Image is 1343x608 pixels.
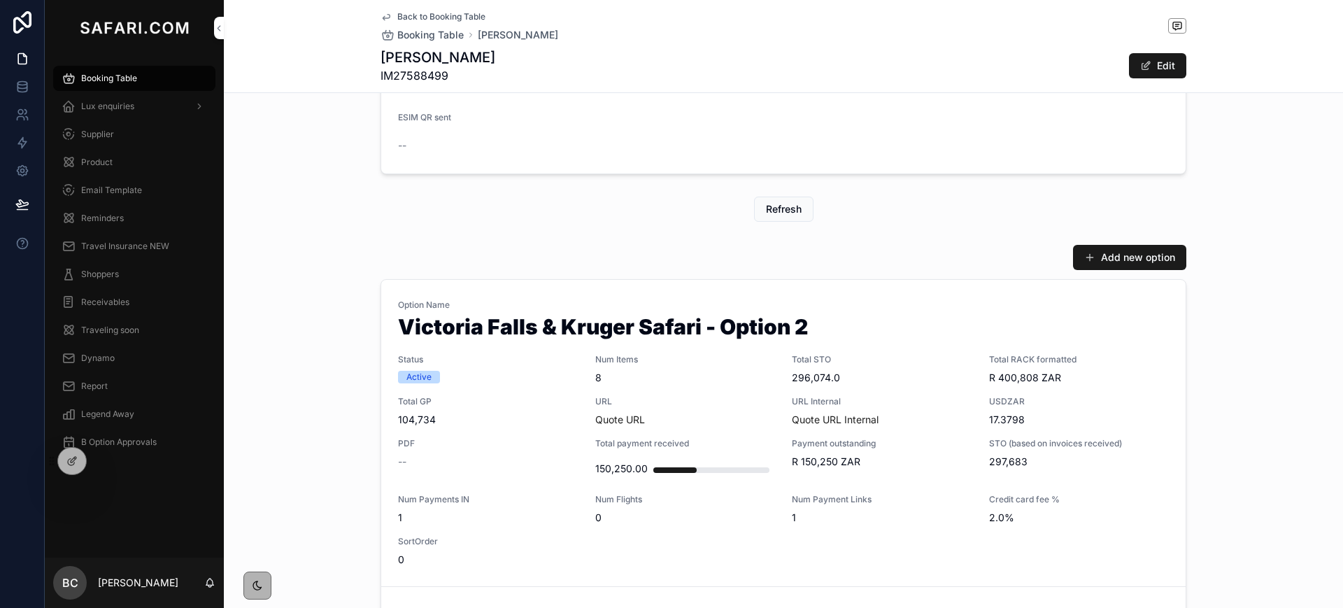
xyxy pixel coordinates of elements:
[81,73,137,84] span: Booking Table
[53,122,215,147] a: Supplier
[53,150,215,175] a: Product
[53,290,215,315] a: Receivables
[81,437,157,448] span: B Option Approvals
[81,241,169,252] span: Travel Insurance NEW
[45,56,224,473] div: scrollable content
[1129,53,1186,78] button: Edit
[397,11,485,22] span: Back to Booking Table
[595,354,776,365] span: Num Items
[989,511,1170,525] span: 2.0%
[77,17,192,39] img: App logo
[81,297,129,308] span: Receivables
[792,396,972,407] span: URL Internal
[989,354,1170,365] span: Total RACK formatted
[397,28,464,42] span: Booking Table
[381,28,464,42] a: Booking Table
[398,139,406,153] span: --
[53,178,215,203] a: Email Template
[398,299,1169,311] span: Option Name
[53,94,215,119] a: Lux enquiries
[989,371,1170,385] span: R 400,808 ZAR
[398,494,578,505] span: Num Payments IN
[62,574,78,591] span: BC
[398,112,451,122] span: ESIM QR sent
[81,213,124,224] span: Reminders
[81,353,115,364] span: Dynamo
[398,438,578,449] span: PDF
[595,413,645,425] a: Quote URL
[81,101,134,112] span: Lux enquiries
[53,318,215,343] a: Traveling soon
[398,316,1169,343] h1: Victoria Falls & Kruger Safari - Option 2
[792,494,972,505] span: Num Payment Links
[398,536,578,547] span: SortOrder
[989,413,1170,427] span: 17.3798
[754,197,813,222] button: Refresh
[478,28,558,42] a: [PERSON_NAME]
[381,48,495,67] h1: [PERSON_NAME]
[381,67,495,84] span: IM27588499
[398,553,578,567] span: 0
[792,511,972,525] span: 1
[398,455,406,469] span: --
[398,413,578,427] span: 104,734
[398,511,578,525] span: 1
[1073,245,1186,270] button: Add new option
[81,129,114,140] span: Supplier
[406,371,432,383] div: Active
[792,354,972,365] span: Total STO
[595,396,776,407] span: URL
[81,409,134,420] span: Legend Away
[81,269,119,280] span: Shoppers
[792,413,879,425] a: Quote URL Internal
[792,371,972,385] span: 296,074.0
[381,280,1186,587] a: Option NameVictoria Falls & Kruger Safari - Option 2StatusActiveNum Items8Total STO296,074.0Total...
[53,206,215,231] a: Reminders
[81,381,108,392] span: Report
[81,185,142,196] span: Email Template
[53,262,215,287] a: Shoppers
[53,374,215,399] a: Report
[81,157,113,168] span: Product
[53,402,215,427] a: Legend Away
[53,234,215,259] a: Travel Insurance NEW
[53,430,215,455] a: B Option Approvals
[595,511,776,525] span: 0
[989,494,1170,505] span: Credit card fee %
[398,396,578,407] span: Total GP
[989,438,1170,449] span: STO (based on invoices received)
[398,354,578,365] span: Status
[989,396,1170,407] span: USDZAR
[792,438,972,449] span: Payment outstanding
[595,494,776,505] span: Num Flights
[595,455,648,483] div: 150,250.00
[792,455,972,469] span: R 150,250 ZAR
[53,66,215,91] a: Booking Table
[989,455,1170,469] span: 297,683
[81,325,139,336] span: Traveling soon
[595,438,776,449] span: Total payment received
[381,11,485,22] a: Back to Booking Table
[766,202,802,216] span: Refresh
[53,346,215,371] a: Dynamo
[595,371,776,385] span: 8
[98,576,178,590] p: [PERSON_NAME]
